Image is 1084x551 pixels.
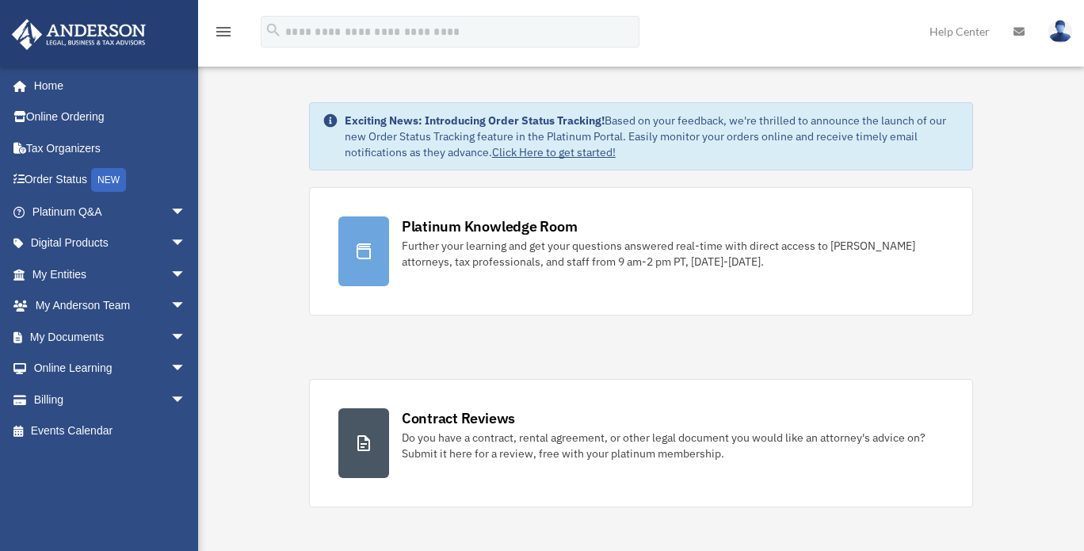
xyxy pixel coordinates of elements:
[91,168,126,192] div: NEW
[402,430,944,461] div: Do you have a contract, rental agreement, or other legal document you would like an attorney's ad...
[170,384,202,416] span: arrow_drop_down
[170,290,202,323] span: arrow_drop_down
[309,379,973,507] a: Contract Reviews Do you have a contract, rental agreement, or other legal document you would like...
[345,113,605,128] strong: Exciting News: Introducing Order Status Tracking!
[492,145,616,159] a: Click Here to get started!
[170,321,202,354] span: arrow_drop_down
[11,290,210,322] a: My Anderson Teamarrow_drop_down
[170,228,202,260] span: arrow_drop_down
[11,415,210,447] a: Events Calendar
[402,238,944,270] div: Further your learning and get your questions answered real-time with direct access to [PERSON_NAM...
[11,353,210,385] a: Online Learningarrow_drop_down
[11,101,210,133] a: Online Ordering
[170,353,202,385] span: arrow_drop_down
[11,70,202,101] a: Home
[265,21,282,39] i: search
[402,216,578,236] div: Platinum Knowledge Room
[11,196,210,228] a: Platinum Q&Aarrow_drop_down
[11,258,210,290] a: My Entitiesarrow_drop_down
[11,384,210,415] a: Billingarrow_drop_down
[7,19,151,50] img: Anderson Advisors Platinum Portal
[1048,20,1072,43] img: User Pic
[345,113,960,160] div: Based on your feedback, we're thrilled to announce the launch of our new Order Status Tracking fe...
[309,187,973,316] a: Platinum Knowledge Room Further your learning and get your questions answered real-time with dire...
[11,228,210,259] a: Digital Productsarrow_drop_down
[170,258,202,291] span: arrow_drop_down
[214,28,233,41] a: menu
[170,196,202,228] span: arrow_drop_down
[214,22,233,41] i: menu
[11,164,210,197] a: Order StatusNEW
[11,132,210,164] a: Tax Organizers
[402,408,515,428] div: Contract Reviews
[11,321,210,353] a: My Documentsarrow_drop_down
